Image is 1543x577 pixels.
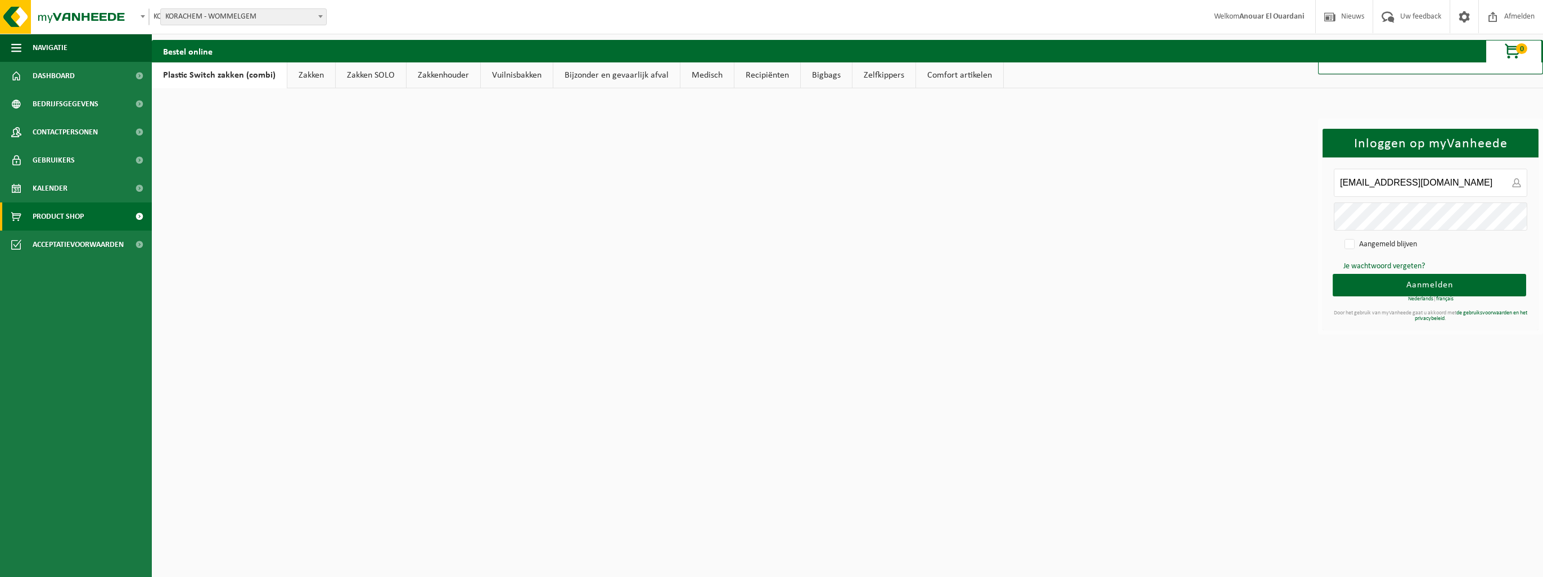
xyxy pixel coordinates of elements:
a: de gebruiksvoorwaarden en het privacybeleid [1415,310,1527,322]
span: Aanmelden [1406,281,1453,290]
a: Zakken SOLO [336,62,406,88]
a: Bijzonder en gevaarlijk afval [553,62,680,88]
span: 0 [1516,43,1527,54]
strong: Anouar El Ouardani [1239,12,1304,21]
span: Bedrijfsgegevens [33,90,98,118]
a: Medisch [680,62,734,88]
a: Nederlands [1408,296,1433,302]
span: Dashboard [33,62,75,90]
button: 0 [1486,40,1542,62]
span: Kalender [33,174,67,202]
button: Aanmelden [1333,274,1526,296]
span: KORACHEM - WOMMELGEM [148,8,150,25]
a: Recipiënten [734,62,800,88]
h2: Bestel online [152,40,224,62]
a: Bigbags [801,62,852,88]
input: E-mailadres [1334,169,1527,197]
span: KORACHEM - WOMMELGEM [160,8,327,25]
span: Contactpersonen [33,118,98,146]
a: Vuilnisbakken [481,62,553,88]
label: Aangemeld blijven [1342,236,1428,253]
a: Zakken [287,62,335,88]
span: Gebruikers [33,146,75,174]
div: | [1323,285,1539,302]
a: Zakkenhouder [407,62,480,88]
a: Plastic Switch zakken (combi) [152,62,287,88]
a: Je wachtwoord vergeten? [1343,262,1425,271]
span: KORACHEM - WOMMELGEM [161,9,326,25]
a: Zelfkippers [852,62,915,88]
h1: Inloggen op myVanheede [1323,129,1539,157]
div: Door het gebruik van myVanheede gaat u akkoord met . [1323,310,1539,322]
span: Product Shop [33,202,84,231]
span: KORACHEM - WOMMELGEM [149,9,165,25]
a: Comfort artikelen [916,62,1003,88]
span: Navigatie [33,34,67,62]
span: Acceptatievoorwaarden [33,231,124,259]
a: français [1436,296,1454,302]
